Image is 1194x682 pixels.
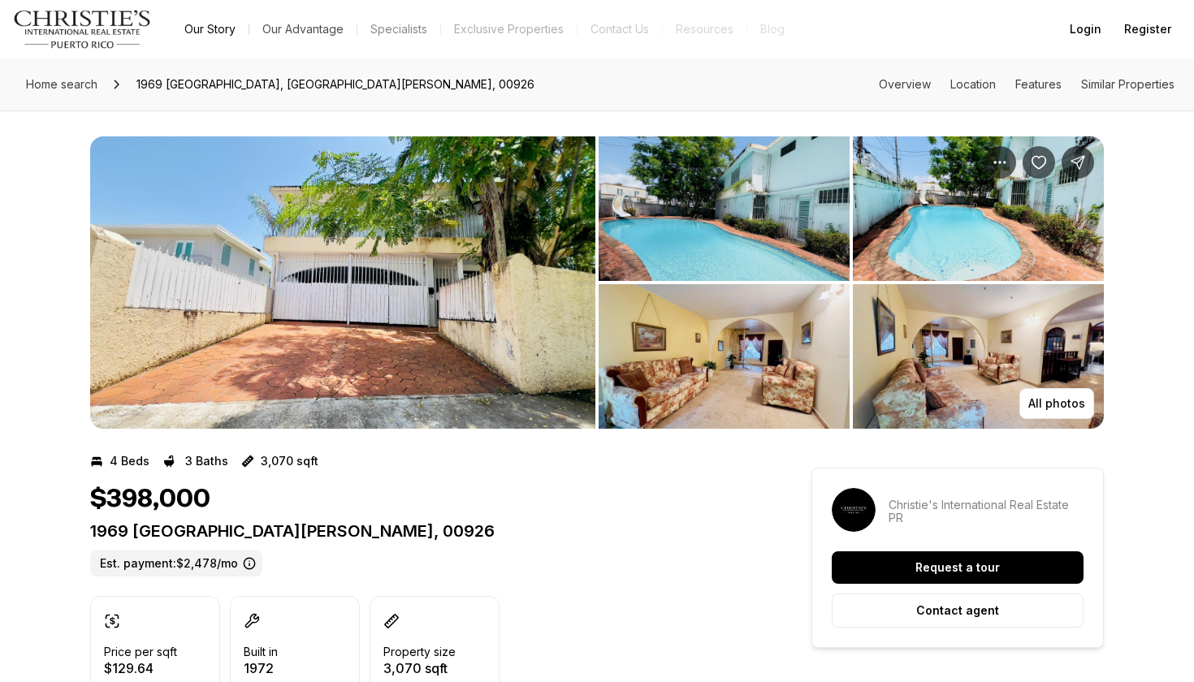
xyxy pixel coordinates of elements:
p: Built in [244,645,278,658]
span: Register [1124,23,1171,36]
p: All photos [1028,397,1085,410]
button: Login [1060,13,1111,45]
p: Request a tour [915,561,1000,574]
button: All photos [1019,388,1094,419]
a: Home search [19,71,104,97]
a: Skip to: Location [950,77,996,91]
button: Share Property: 1969 CALLE NOGAL [1062,146,1094,179]
button: Register [1114,13,1181,45]
a: Skip to: Features [1015,77,1062,91]
p: Christie's International Real Estate PR [889,499,1084,524]
p: 4 Beds [110,455,149,468]
span: Login [1070,23,1101,36]
p: 3,070 sqft [383,662,456,675]
img: logo [13,10,152,49]
a: Our Advantage [249,18,357,41]
p: Contact agent [916,604,999,617]
button: Property options [984,146,1016,179]
nav: Page section menu [879,78,1175,91]
p: $129.64 [104,662,177,675]
a: Skip to: Similar Properties [1081,77,1175,91]
button: View image gallery [599,136,850,281]
label: Est. payment: $2,478/mo [90,550,262,576]
div: Listing Photos [90,136,1104,429]
p: Property size [383,645,456,658]
a: Skip to: Overview [879,77,931,91]
a: Resources [663,18,746,41]
a: Specialists [357,18,440,41]
button: View image gallery [853,136,1104,281]
p: 3 Baths [185,455,228,468]
a: Exclusive Properties [441,18,577,41]
button: Contact agent [832,594,1084,628]
button: View image gallery [90,136,595,429]
button: Request a tour [832,551,1084,584]
p: 1969 [GEOGRAPHIC_DATA][PERSON_NAME], 00926 [90,521,753,541]
a: Our Story [171,18,249,41]
h1: $398,000 [90,484,210,515]
button: View image gallery [599,284,850,429]
p: 3,070 sqft [261,455,318,468]
p: Price per sqft [104,645,177,658]
li: 2 of 7 [599,136,1104,429]
span: Home search [26,77,97,91]
button: Save Property: 1969 CALLE NOGAL [1023,146,1055,179]
button: Contact Us [578,18,662,41]
li: 1 of 7 [90,136,595,429]
p: 1972 [244,662,278,675]
a: Blog [747,18,798,41]
button: View image gallery [853,284,1104,429]
span: 1969 [GEOGRAPHIC_DATA], [GEOGRAPHIC_DATA][PERSON_NAME], 00926 [130,71,541,97]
